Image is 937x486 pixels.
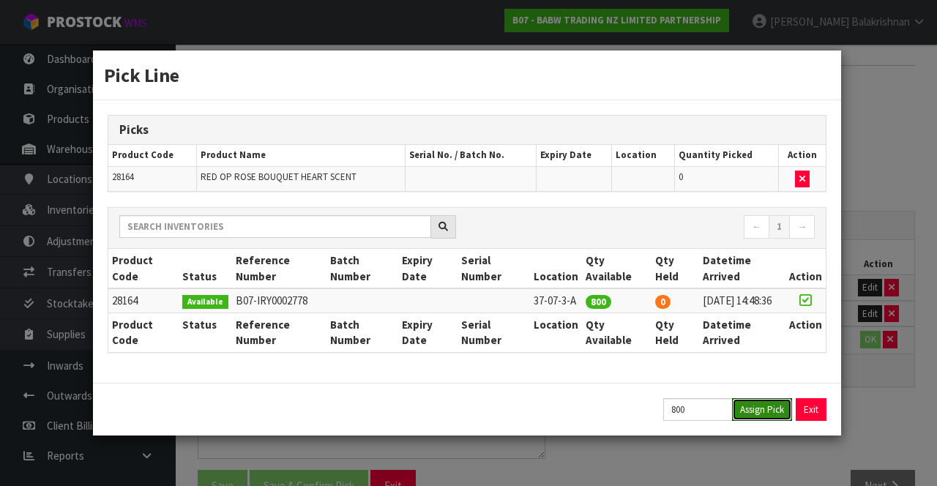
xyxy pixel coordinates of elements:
[785,249,826,288] th: Action
[232,288,326,313] td: B07-IRY0002778
[458,313,529,351] th: Serial Number
[699,288,785,313] td: [DATE] 14:48:36
[785,313,826,351] th: Action
[769,215,790,239] a: 1
[104,61,830,89] h3: Pick Line
[530,249,582,288] th: Location
[112,171,134,183] span: 28164
[119,215,431,238] input: Search inventories
[398,249,458,288] th: Expiry Date
[179,249,232,288] th: Status
[537,145,612,166] th: Expiry Date
[582,313,652,351] th: Qty Available
[201,171,356,183] span: RED OP ROSE BOUQUET HEART SCENT
[182,295,228,310] span: Available
[108,313,179,351] th: Product Code
[796,398,826,421] button: Exit
[326,249,398,288] th: Batch Number
[789,215,815,239] a: →
[699,249,785,288] th: Datetime Arrived
[663,398,733,421] input: Quantity Picked
[652,249,699,288] th: Qty Held
[779,145,826,166] th: Action
[458,249,529,288] th: Serial Number
[582,249,652,288] th: Qty Available
[655,295,671,309] span: 0
[732,398,792,421] button: Assign Pick
[232,249,326,288] th: Reference Number
[398,313,458,351] th: Expiry Date
[108,249,179,288] th: Product Code
[179,313,232,351] th: Status
[674,145,779,166] th: Quantity Picked
[652,313,699,351] th: Qty Held
[744,215,769,239] a: ←
[612,145,674,166] th: Location
[108,288,179,313] td: 28164
[108,145,196,166] th: Product Code
[119,123,815,137] h3: Picks
[679,171,683,183] span: 0
[405,145,536,166] th: Serial No. / Batch No.
[478,215,815,241] nav: Page navigation
[326,313,398,351] th: Batch Number
[196,145,405,166] th: Product Name
[530,313,582,351] th: Location
[586,295,611,309] span: 800
[530,288,582,313] td: 37-07-3-A
[232,313,326,351] th: Reference Number
[699,313,785,351] th: Datetime Arrived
